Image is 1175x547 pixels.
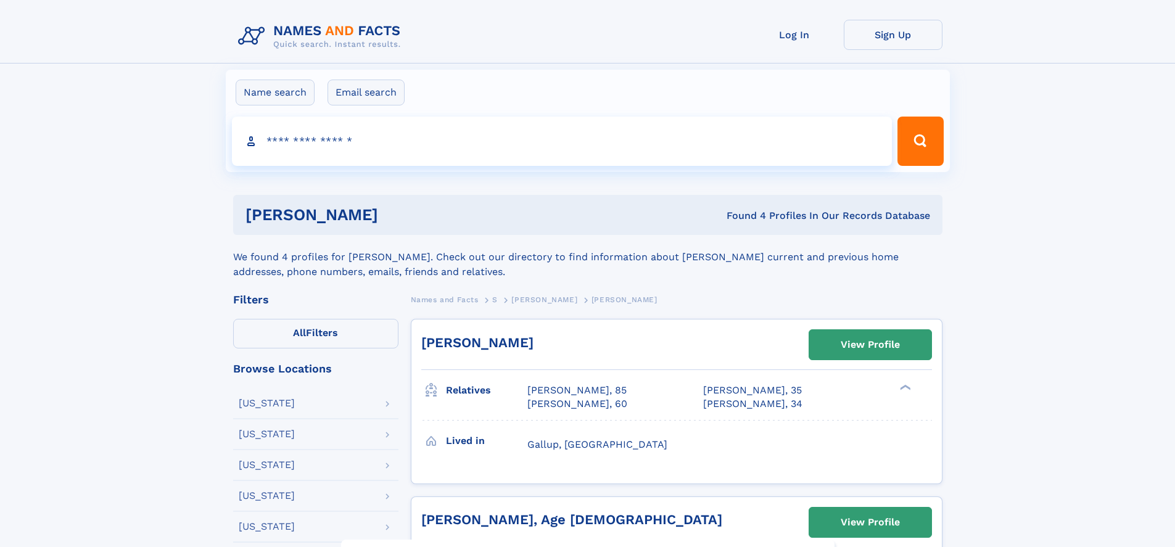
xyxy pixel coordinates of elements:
a: View Profile [809,508,931,537]
label: Name search [236,80,315,105]
span: [PERSON_NAME] [511,295,577,304]
div: View Profile [841,508,900,537]
span: All [293,327,306,339]
a: [PERSON_NAME], 60 [527,397,627,411]
span: [PERSON_NAME] [592,295,658,304]
div: Found 4 Profiles In Our Records Database [552,209,930,223]
div: We found 4 profiles for [PERSON_NAME]. Check out our directory to find information about [PERSON_... [233,235,942,279]
h3: Lived in [446,430,527,451]
label: Email search [328,80,405,105]
button: Search Button [897,117,943,166]
span: Gallup, [GEOGRAPHIC_DATA] [527,438,667,450]
div: [US_STATE] [239,460,295,470]
a: Sign Up [844,20,942,50]
label: Filters [233,319,398,348]
a: Log In [745,20,844,50]
input: search input [232,117,893,166]
div: Browse Locations [233,363,398,374]
a: [PERSON_NAME], 34 [703,397,802,411]
h3: Relatives [446,380,527,401]
div: Filters [233,294,398,305]
div: [US_STATE] [239,491,295,501]
a: [PERSON_NAME], Age [DEMOGRAPHIC_DATA] [421,512,722,527]
div: [US_STATE] [239,429,295,439]
img: Logo Names and Facts [233,20,411,53]
a: [PERSON_NAME], 85 [527,384,627,397]
h1: [PERSON_NAME] [245,207,553,223]
a: [PERSON_NAME] [511,292,577,307]
a: [PERSON_NAME], 35 [703,384,802,397]
a: S [492,292,498,307]
div: [US_STATE] [239,522,295,532]
a: View Profile [809,330,931,360]
div: ❯ [897,384,912,392]
div: View Profile [841,331,900,359]
div: [US_STATE] [239,398,295,408]
a: Names and Facts [411,292,479,307]
a: [PERSON_NAME] [421,335,534,350]
span: S [492,295,498,304]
